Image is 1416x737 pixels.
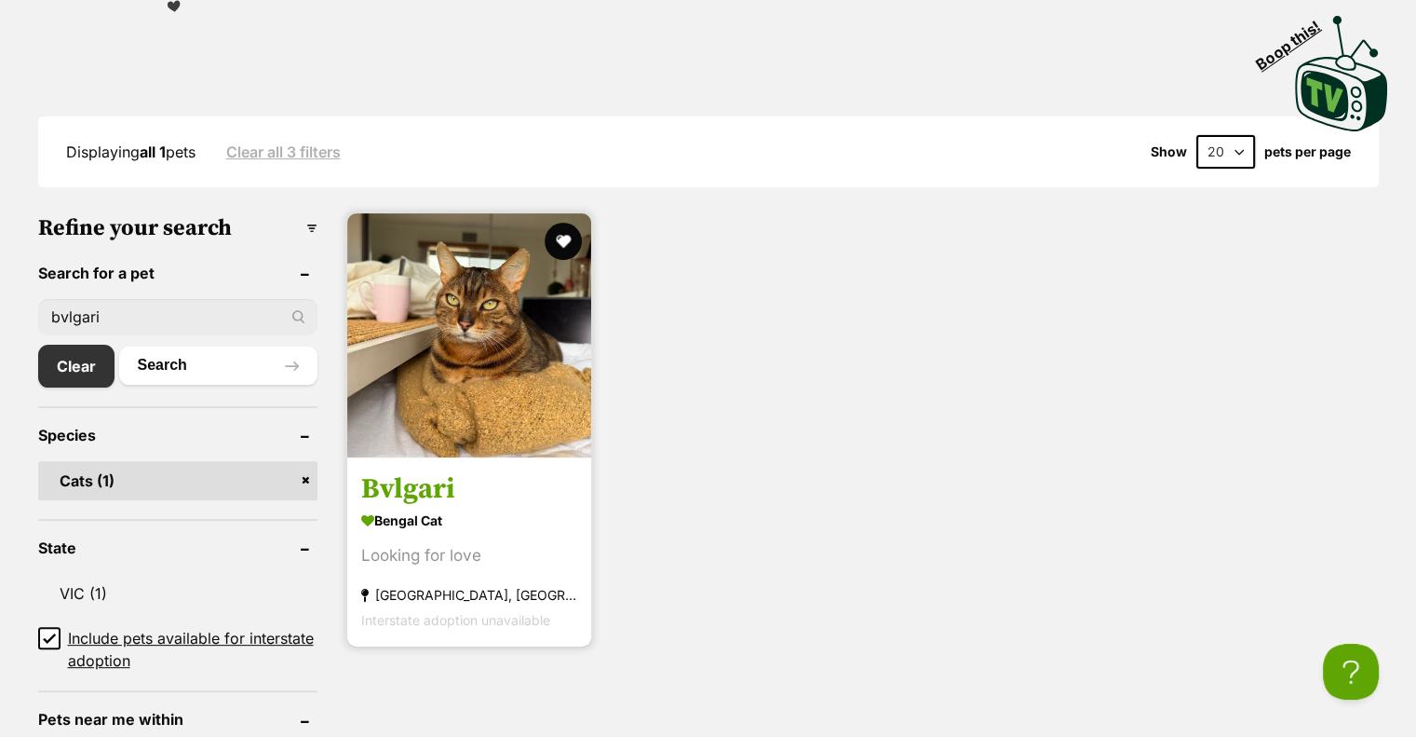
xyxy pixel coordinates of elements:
iframe: Help Scout Beacon - Open [1323,644,1379,700]
a: Cats (1) [38,461,317,500]
span: Include pets available for interstate adoption [68,627,317,672]
a: Clear all 3 filters [226,143,341,160]
button: Search [119,347,317,384]
a: Include pets available for interstate adoption [38,627,317,672]
strong: Bengal Cat [361,507,577,534]
h3: Bvlgari [361,471,577,507]
span: Boop this! [1253,6,1339,73]
a: VIC (1) [38,574,317,613]
img: Bvlgari - Bengal Cat [347,213,591,457]
h3: Refine your search [38,215,317,241]
strong: all 1 [140,143,166,161]
span: Show [1151,144,1187,159]
span: Displaying pets [66,143,196,161]
img: PetRescue TV logo [1295,16,1388,131]
header: Search for a pet [38,265,317,281]
header: Pets near me within [38,711,317,728]
a: Clear [38,345,115,388]
span: Interstate adoption unavailable [361,612,550,628]
label: pets per page [1264,144,1351,159]
header: State [38,539,317,556]
button: favourite [545,223,582,260]
header: Species [38,427,317,444]
input: Toby [38,299,317,334]
strong: [GEOGRAPHIC_DATA], [GEOGRAPHIC_DATA] [361,582,577,607]
a: Bvlgari Bengal Cat Looking for love [GEOGRAPHIC_DATA], [GEOGRAPHIC_DATA] Interstate adoption unav... [347,457,591,647]
div: Looking for love [361,543,577,568]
